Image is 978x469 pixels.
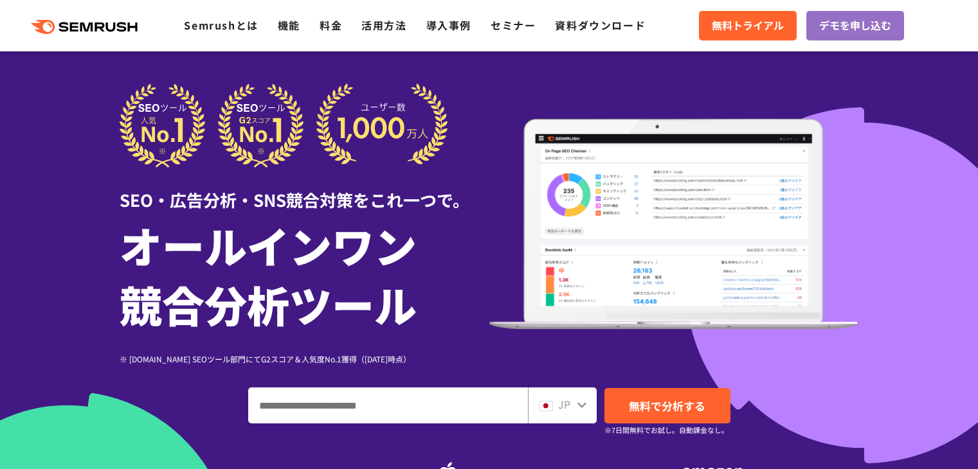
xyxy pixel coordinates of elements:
[249,388,527,423] input: ドメイン、キーワードまたはURLを入力してください
[555,17,646,33] a: 資料ダウンロード
[699,11,797,40] a: 無料トライアル
[806,11,904,40] a: デモを申し込む
[278,17,300,33] a: 機能
[184,17,258,33] a: Semrushとは
[320,17,342,33] a: 料金
[120,215,489,333] h1: オールインワン 競合分析ツール
[604,424,729,436] small: ※7日間無料でお試し。自動課金なし。
[604,388,730,423] a: 無料で分析する
[712,17,784,34] span: 無料トライアル
[120,168,489,212] div: SEO・広告分析・SNS競合対策をこれ一つで。
[491,17,536,33] a: セミナー
[426,17,471,33] a: 導入事例
[120,353,489,365] div: ※ [DOMAIN_NAME] SEOツール部門にてG2スコア＆人気度No.1獲得（[DATE]時点）
[558,396,570,412] span: JP
[819,17,891,34] span: デモを申し込む
[629,398,705,414] span: 無料で分析する
[361,17,406,33] a: 活用方法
